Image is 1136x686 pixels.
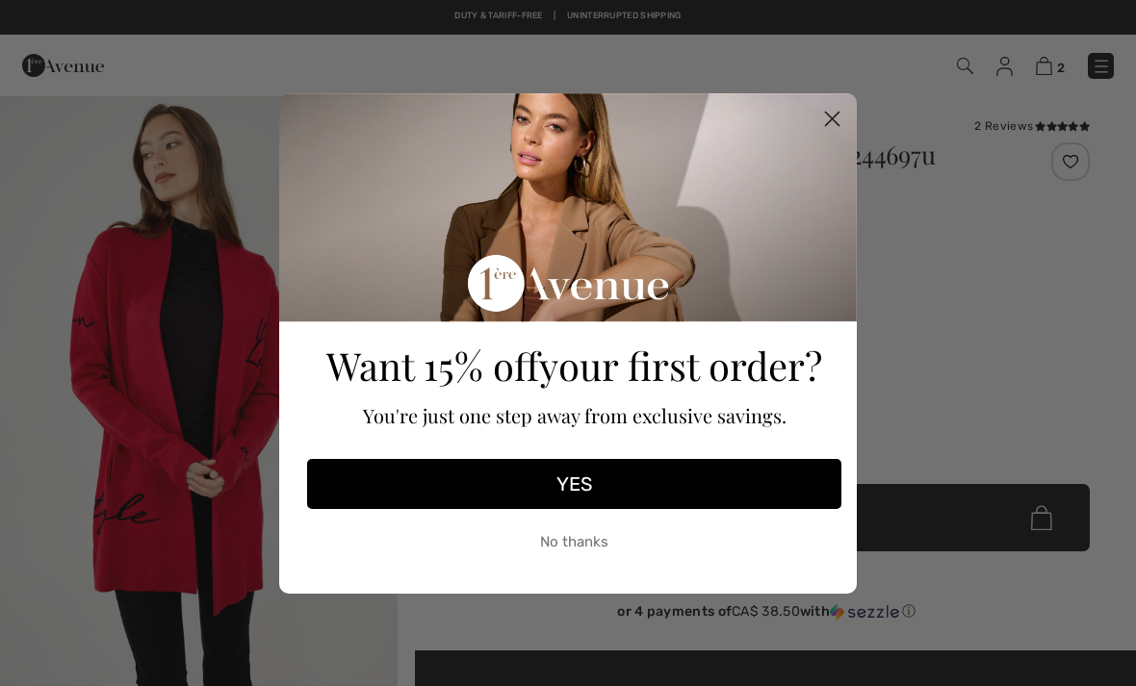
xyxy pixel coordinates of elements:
[363,402,787,428] span: You're just one step away from exclusive savings.
[539,340,822,391] span: your first order?
[307,459,841,509] button: YES
[326,340,539,391] span: Want 15% off
[815,102,849,136] button: Close dialog
[307,519,841,567] button: No thanks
